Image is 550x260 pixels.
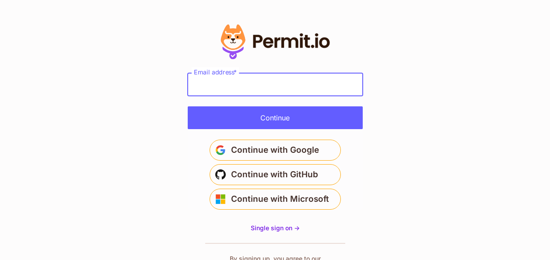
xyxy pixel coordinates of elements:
button: Continue [188,106,363,129]
button: Continue with Microsoft [210,189,341,210]
span: Continue with Microsoft [231,192,329,206]
label: Email address [191,67,238,77]
button: Continue with GitHub [210,164,341,185]
span: Continue with GitHub [231,168,318,182]
button: Continue with Google [210,140,341,161]
a: Single sign on -> [251,224,300,232]
span: Continue with Google [231,143,319,157]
